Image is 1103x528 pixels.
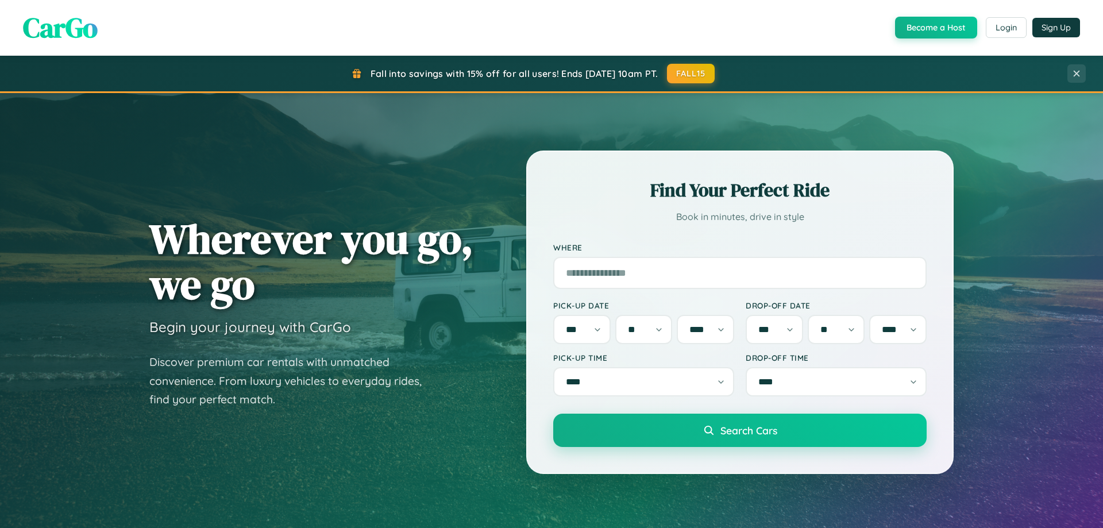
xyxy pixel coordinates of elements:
label: Drop-off Date [746,300,927,310]
button: FALL15 [667,64,715,83]
h1: Wherever you go, we go [149,216,473,307]
span: Search Cars [720,424,777,437]
button: Search Cars [553,414,927,447]
span: Fall into savings with 15% off for all users! Ends [DATE] 10am PT. [371,68,658,79]
label: Where [553,242,927,252]
h3: Begin your journey with CarGo [149,318,351,336]
button: Login [986,17,1027,38]
label: Pick-up Date [553,300,734,310]
button: Sign Up [1032,18,1080,37]
label: Pick-up Time [553,353,734,363]
button: Become a Host [895,17,977,38]
h2: Find Your Perfect Ride [553,178,927,203]
span: CarGo [23,9,98,47]
p: Discover premium car rentals with unmatched convenience. From luxury vehicles to everyday rides, ... [149,353,437,409]
label: Drop-off Time [746,353,927,363]
p: Book in minutes, drive in style [553,209,927,225]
